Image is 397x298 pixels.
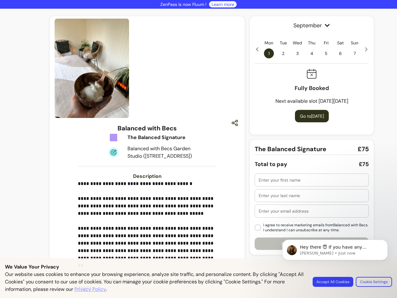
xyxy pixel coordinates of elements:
span: The Balanced Signature [255,145,326,153]
h3: Balanced with Becs [118,124,177,133]
span: 4 [307,48,317,58]
span: 6 [335,48,345,58]
img: https://d3pz9znudhj10h.cloudfront.net/9e5f46b0-ad48-4ee0-a29f-87b1c8162ef2 [55,19,129,118]
p: We Value Your Privacy [5,263,392,271]
div: Balanced with Becs Garden Studio ([STREET_ADDRESS]) [127,145,192,160]
span: 2 [278,48,288,58]
h3: Description [78,173,217,180]
span: 5 [321,48,331,58]
span: 1 [264,48,274,58]
p: Sun [351,40,358,46]
p: Tue [280,40,287,46]
input: Enter your email address [259,208,365,214]
p: Wed [293,40,302,46]
span: 7 [350,48,359,58]
input: Enter your first name [259,177,365,183]
img: Fully booked icon [307,69,317,79]
input: Enter your last name [259,192,365,199]
iframe: Intercom notifications message [273,227,397,295]
p: Mon [265,40,273,46]
a: Privacy Policy [74,286,106,293]
p: Our website uses cookies to enhance your browsing experience, analyze site traffic, and personali... [5,271,305,293]
p: Sat [337,40,344,46]
span: 3 [292,48,302,58]
div: £75 [359,160,369,169]
p: Thu [308,40,315,46]
span: £75 [358,145,369,153]
span: September [255,21,369,30]
a: Learn more [212,1,234,7]
p: Next available slot [DATE][DATE] [275,97,348,105]
p: Fully Booked [295,84,329,93]
button: Go to[DATE] [295,110,329,122]
img: Tickets Icon [109,133,118,142]
p: Fri [324,40,328,46]
p: ZenPass is now Fluum ! [160,1,207,7]
div: The Balanced Signature [127,134,192,141]
div: Total to pay [255,160,287,169]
